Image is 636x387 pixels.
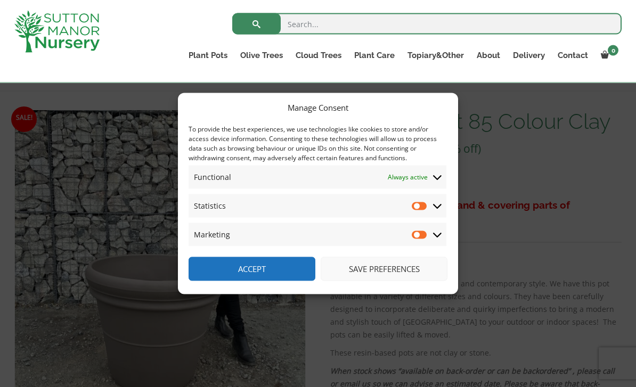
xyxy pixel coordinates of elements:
[189,194,446,218] summary: Statistics
[14,11,100,53] img: logo
[594,48,622,63] a: 0
[348,48,401,63] a: Plant Care
[194,171,231,184] span: Functional
[189,257,315,281] button: Accept
[288,101,348,114] div: Manage Consent
[189,125,446,163] div: To provide the best experiences, we use technologies like cookies to store and/or access device i...
[194,228,230,241] span: Marketing
[470,48,507,63] a: About
[507,48,551,63] a: Delivery
[551,48,594,63] a: Contact
[321,257,447,281] button: Save preferences
[182,48,234,63] a: Plant Pots
[289,48,348,63] a: Cloud Trees
[608,45,618,56] span: 0
[234,48,289,63] a: Olive Trees
[194,200,226,212] span: Statistics
[401,48,470,63] a: Topiary&Other
[388,171,428,184] span: Always active
[232,13,622,35] input: Search...
[189,166,446,189] summary: Functional Always active
[189,223,446,246] summary: Marketing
